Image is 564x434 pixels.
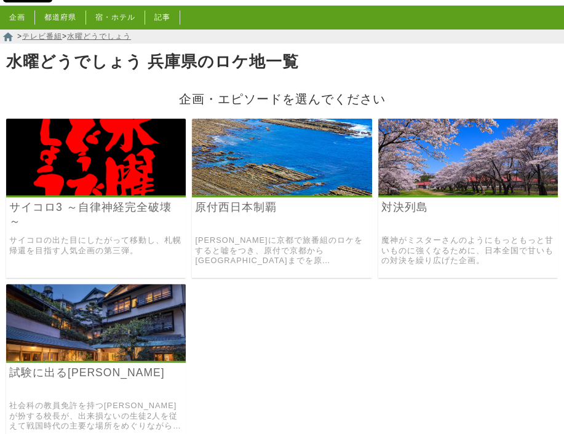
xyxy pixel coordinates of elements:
[6,187,186,197] a: 水曜どうでしょう サイコロ3 ～自律神経完全破壊～
[9,235,183,256] a: サイコロの出た目にしたがって移動し、札幌帰還を目指す人気企画の第三弾。
[192,187,371,197] a: 水曜どうでしょう 原付西日本制覇
[9,13,25,22] a: 企画
[22,32,62,41] a: テレビ番組
[6,284,186,361] img: 水曜どうでしょう 試験に出る日本史
[9,200,183,229] a: サイコロ3 ～自律神経完全破壊～
[381,235,555,266] a: 魔神がミスターさんのようにもっともっと甘いものに強くなるために、日本全国で甘いもの対決を繰り広げた企画。
[44,13,76,22] a: 都道府県
[95,13,135,22] a: 宿・ホテル
[195,200,368,215] a: 原付西日本制覇
[378,187,558,197] a: 水曜どうでしょう 対決列島 〜the battle of sweets〜
[378,119,558,195] img: 水曜どうでしょう 対決列島 〜the battle of sweets〜
[9,366,183,380] a: 試験に出る[PERSON_NAME]
[67,32,131,41] a: 水曜どうでしょう
[154,13,170,22] a: 記事
[195,235,368,266] a: [PERSON_NAME]に京都で旅番組のロケをすると嘘をつき、原付で京都から[GEOGRAPHIC_DATA]までを原[GEOGRAPHIC_DATA]で旅をした企画。
[381,200,555,215] a: 対決列島
[192,119,371,195] img: 水曜どうでしょう 原付西日本制覇
[9,401,183,432] a: 社会科の教員免許を持つ[PERSON_NAME]が扮する校長が、出来損ないの生徒2人を従えて戦国時代の主要な場所をめぐりながら[PERSON_NAME]を学んだ企画。
[6,119,186,195] img: 水曜どうでしょう サイコロ3 ～自律神経完全破壊～
[6,352,186,363] a: 水曜どうでしょう 試験に出る日本史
